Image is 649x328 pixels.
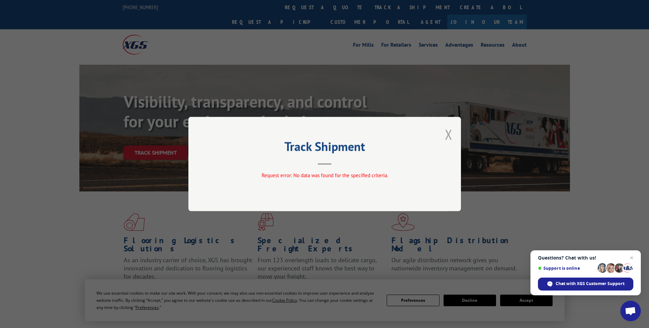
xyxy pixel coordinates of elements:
[538,255,633,261] span: Questions? Chat with us!
[222,142,427,155] h2: Track Shipment
[556,281,624,287] span: Chat with XGS Customer Support
[538,266,595,271] span: Support is online
[620,301,641,321] a: Open chat
[445,125,452,143] button: Close modal
[538,278,633,291] span: Chat with XGS Customer Support
[261,172,388,178] span: Request error: No data was found for the specified criteria.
